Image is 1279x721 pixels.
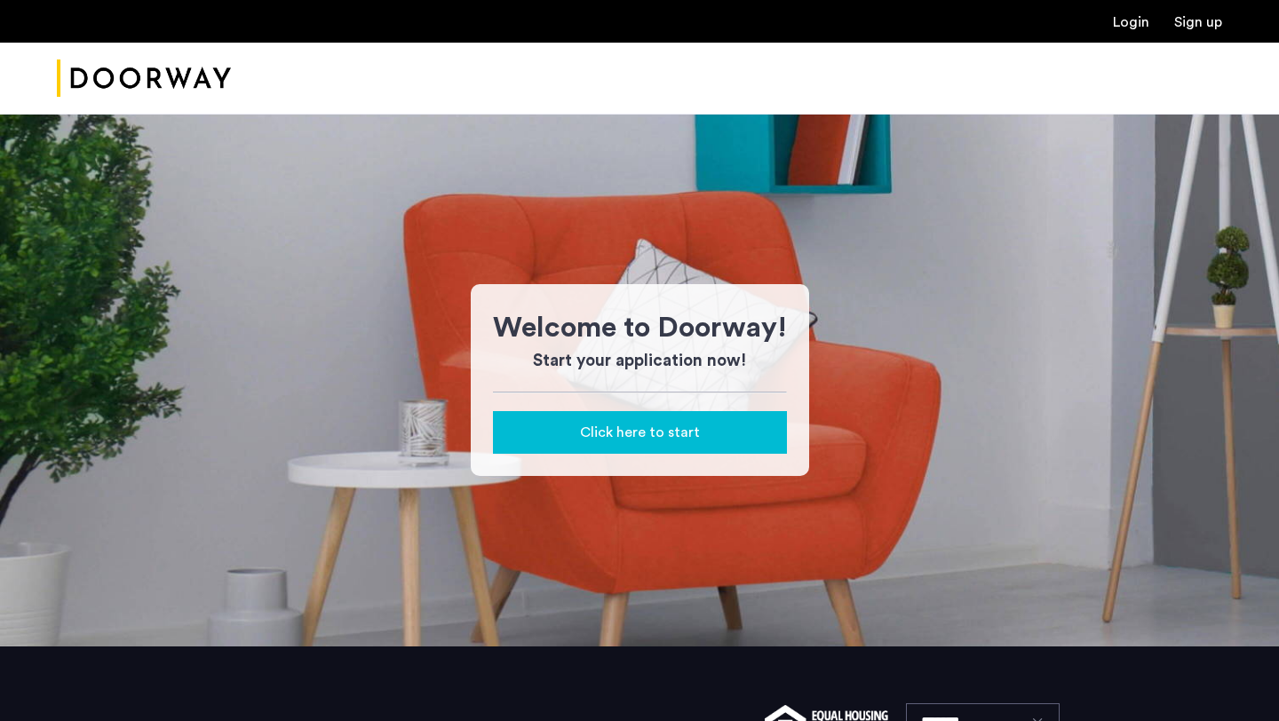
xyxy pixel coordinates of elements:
h1: Welcome to Doorway! [493,306,787,349]
button: button [493,411,787,454]
a: Login [1113,15,1149,29]
span: Click here to start [580,422,700,443]
img: logo [57,45,231,112]
a: Cazamio Logo [57,45,231,112]
a: Registration [1174,15,1222,29]
h3: Start your application now! [493,349,787,374]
